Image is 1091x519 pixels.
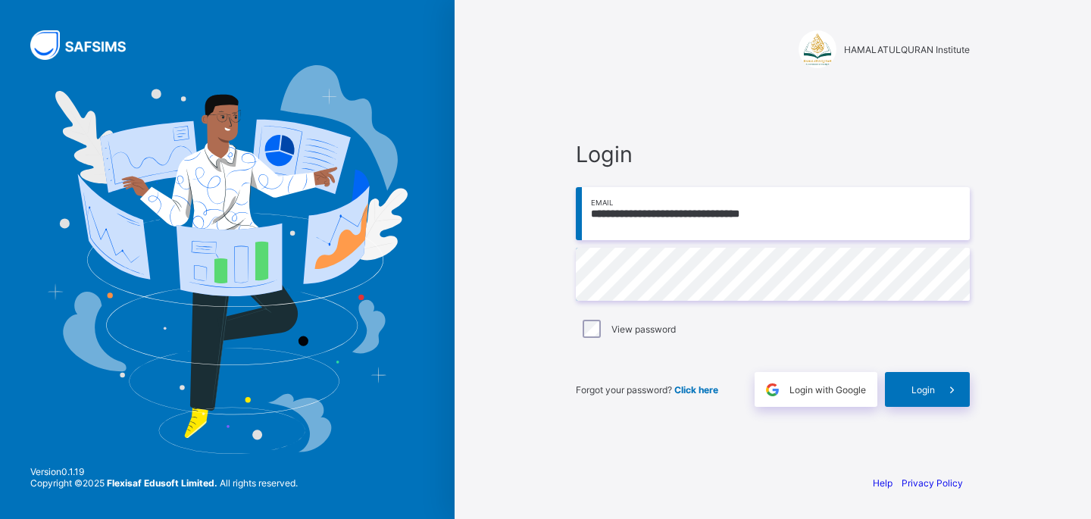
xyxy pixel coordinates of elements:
[576,384,718,396] span: Forgot your password?
[911,384,935,396] span: Login
[789,384,866,396] span: Login with Google
[873,477,892,489] a: Help
[107,477,217,489] strong: Flexisaf Edusoft Limited.
[30,477,298,489] span: Copyright © 2025 All rights reserved.
[30,30,144,60] img: SAFSIMS Logo
[30,466,298,477] span: Version 0.1.19
[47,65,408,453] img: Hero Image
[674,384,718,396] a: Click here
[844,44,970,55] span: HAMALATULQURAN Institute
[611,324,676,335] label: View password
[576,141,970,167] span: Login
[764,381,781,399] img: google.396cfc9801f0270233282035f929180a.svg
[902,477,963,489] a: Privacy Policy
